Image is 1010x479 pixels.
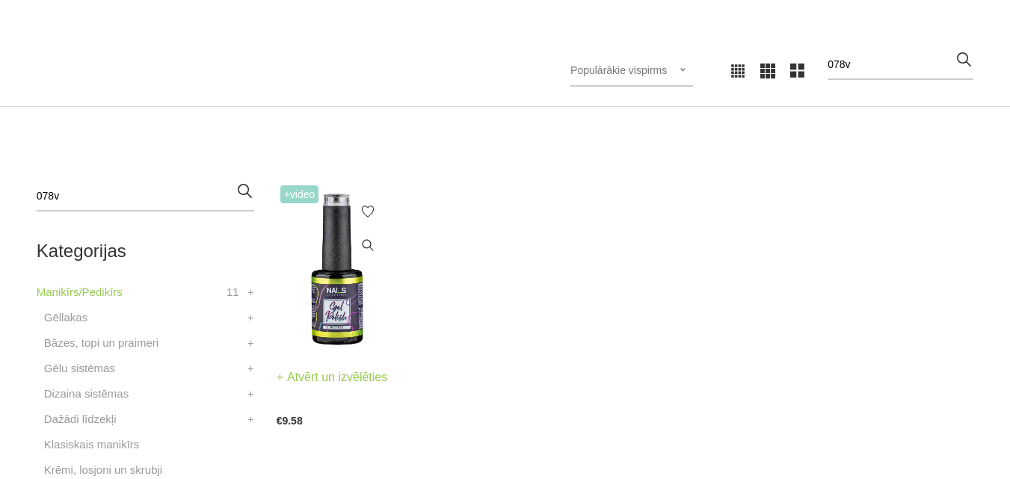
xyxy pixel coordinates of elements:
a: Gēlu sistēmas [44,359,115,377]
span: 11 [227,283,239,301]
img: Ilgnoturīga, intensīvi pigmentēta gellaka. Viegli klājas, lieliski žūst, nesaraujas, neatkāpjas n... [277,182,398,348]
a: + [247,410,254,428]
a: Krēmi, losjoni un skrubji [44,461,162,479]
h2: Kategorijas [37,241,254,261]
a: Gēllakas [44,309,87,327]
a: Dažādi līdzekļi [44,410,117,428]
a: + [247,283,254,301]
a: Atvērt un izvēlēties [277,367,388,388]
span: Populārākie vispirms [570,64,667,76]
span: +Video [280,185,319,203]
span: €9.58 [277,415,303,427]
a: Manikīrs/Pedikīrs [37,283,123,301]
a: Bāzes, topi un praimeri [44,334,158,352]
a: + [247,334,254,352]
a: Klasiskais manikīrs [44,436,140,454]
input: Meklēt produktus ... [37,182,254,211]
a: + [247,359,254,377]
a: Dizaina sistēmas [44,385,129,403]
a: + [247,309,254,327]
a: + [247,385,254,403]
input: Meklēt produktus ... [828,50,973,80]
